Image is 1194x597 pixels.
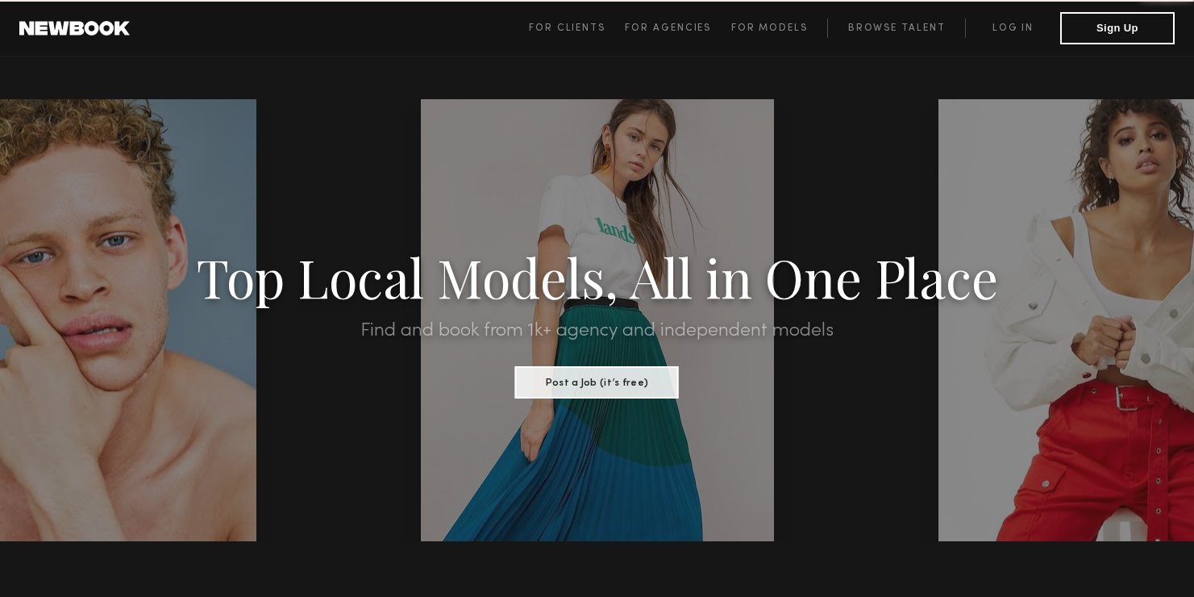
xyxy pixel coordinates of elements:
[731,19,828,38] a: For Models
[529,23,605,33] span: For Clients
[827,19,965,38] a: Browse Talent
[731,23,808,33] span: For Models
[515,366,679,399] button: Post a Job (it’s free)
[625,23,711,33] span: For Agencies
[965,19,1060,38] a: Log in
[89,321,1105,340] h2: Find and book from 1k+ agency and independent models
[515,372,679,390] a: Post a Job (it’s free)
[529,19,625,38] a: For Clients
[625,19,730,38] a: For Agencies
[89,252,1105,302] h1: Top Local Models, All in One Place
[1060,12,1175,44] button: Sign Up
